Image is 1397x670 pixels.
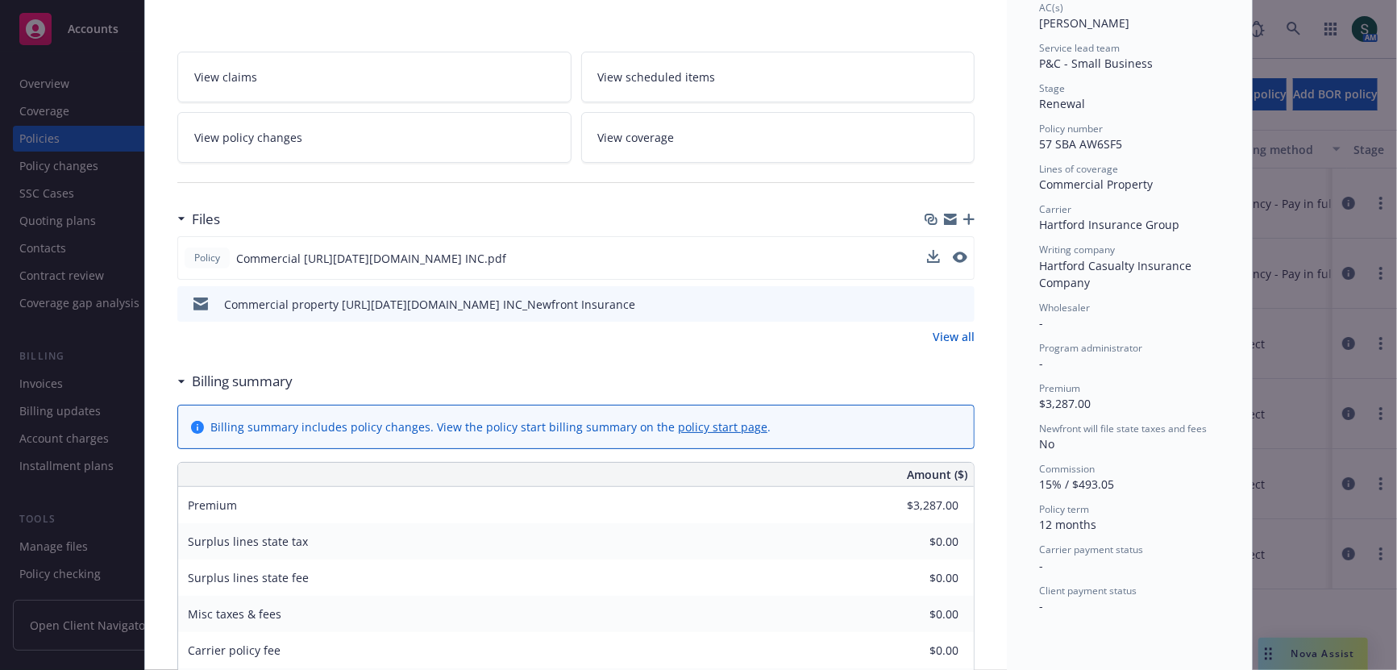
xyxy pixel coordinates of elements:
[1039,422,1207,435] span: Newfront will file state taxes and fees
[1039,56,1153,71] span: P&C - Small Business
[1039,41,1120,55] span: Service lead team
[192,209,220,230] h3: Files
[863,530,968,554] input: 0.00
[863,639,968,663] input: 0.00
[1039,462,1095,476] span: Commission
[1039,356,1043,371] span: -
[1039,502,1089,516] span: Policy term
[188,497,237,513] span: Premium
[953,252,967,263] button: preview file
[598,69,716,85] span: View scheduled items
[188,643,281,658] span: Carrier policy fee
[1039,598,1043,614] span: -
[907,466,967,483] span: Amount ($)
[863,602,968,626] input: 0.00
[1039,217,1179,232] span: Hartford Insurance Group
[678,419,767,435] a: policy start page
[954,296,968,313] button: preview file
[1039,122,1103,135] span: Policy number
[1039,136,1122,152] span: 57 SBA AW6SF5
[927,250,940,263] button: download file
[581,112,975,163] a: View coverage
[177,371,293,392] div: Billing summary
[1039,96,1085,111] span: Renewal
[928,296,941,313] button: download file
[188,570,309,585] span: Surplus lines state fee
[1039,381,1080,395] span: Premium
[177,112,572,163] a: View policy changes
[188,606,281,622] span: Misc taxes & fees
[177,52,572,102] a: View claims
[1039,517,1096,532] span: 12 months
[1039,436,1054,452] span: No
[1039,341,1142,355] span: Program administrator
[191,251,223,265] span: Policy
[1039,476,1114,492] span: 15% / $493.05
[1039,176,1220,193] div: Commercial Property
[1039,202,1071,216] span: Carrier
[192,371,293,392] h3: Billing summary
[194,69,257,85] span: View claims
[1039,543,1143,556] span: Carrier payment status
[1039,301,1090,314] span: Wholesaler
[863,566,968,590] input: 0.00
[1039,162,1118,176] span: Lines of coverage
[1039,15,1129,31] span: [PERSON_NAME]
[863,493,968,518] input: 0.00
[1039,258,1195,290] span: Hartford Casualty Insurance Company
[194,129,302,146] span: View policy changes
[188,534,308,549] span: Surplus lines state tax
[1039,584,1137,597] span: Client payment status
[598,129,675,146] span: View coverage
[1039,81,1065,95] span: Stage
[1039,396,1091,411] span: $3,287.00
[210,418,771,435] div: Billing summary includes policy changes. View the policy start billing summary on the .
[1039,1,1063,15] span: AC(s)
[1039,243,1115,256] span: Writing company
[236,250,506,267] span: Commercial [URL][DATE][DOMAIN_NAME] INC.pdf
[1039,315,1043,331] span: -
[933,328,975,345] a: View all
[927,250,940,267] button: download file
[224,296,635,313] div: Commercial property [URL][DATE][DOMAIN_NAME] INC_Newfront Insurance
[177,209,220,230] div: Files
[581,52,975,102] a: View scheduled items
[953,250,967,267] button: preview file
[1039,558,1043,573] span: -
